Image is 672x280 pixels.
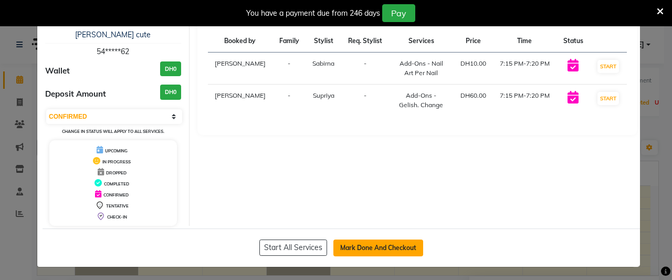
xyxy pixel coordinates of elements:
[382,4,415,22] button: Pay
[312,59,334,67] span: Sabirna
[341,53,389,85] td: -
[208,30,273,53] th: Booked by
[333,240,423,256] button: Mark Done And Checkout
[208,85,273,117] td: [PERSON_NAME]
[106,203,129,209] span: TENTATIVE
[246,8,380,19] div: You have a payment due from 246 days
[597,92,619,105] button: START
[313,91,334,99] span: Supriya
[45,88,106,100] span: Deposit Amount
[107,214,127,220] span: CHECK-IN
[106,170,127,175] span: DROPPED
[160,85,181,100] h3: DH0
[492,53,556,85] td: 7:15 PM-7:20 PM
[272,85,306,117] td: -
[105,148,128,153] span: UPCOMING
[395,91,447,110] div: Add-Ons - Gelish. Change
[272,30,306,53] th: Family
[460,91,487,100] div: DH60.00
[492,85,556,117] td: 7:15 PM-7:20 PM
[492,30,556,53] th: Time
[454,30,493,53] th: Price
[62,129,164,134] small: Change in status will apply to all services.
[75,30,151,39] a: [PERSON_NAME] cute
[208,53,273,85] td: [PERSON_NAME]
[160,61,181,77] h3: DH0
[341,30,389,53] th: Req. Stylist
[272,53,306,85] td: -
[395,59,447,78] div: Add-Ons - Nail Art Per Nail
[389,30,454,53] th: Services
[104,181,129,186] span: COMPLETED
[597,60,619,73] button: START
[556,30,590,53] th: Status
[306,30,341,53] th: Stylist
[341,85,389,117] td: -
[102,159,131,164] span: IN PROGRESS
[45,65,70,77] span: Wallet
[103,192,129,198] span: CONFIRMED
[259,240,327,256] button: Start All Services
[460,59,487,68] div: DH10.00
